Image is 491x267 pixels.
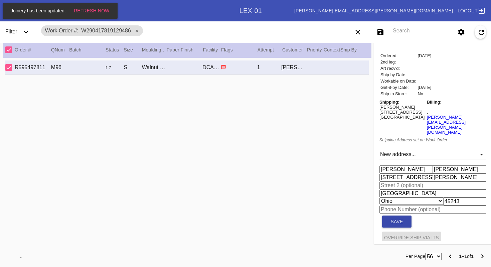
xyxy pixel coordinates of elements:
div: , [427,110,484,115]
td: 2nd leg: [380,59,417,65]
span: Refresh Now [74,8,110,13]
b: 1 [471,254,474,259]
span: 7 [109,65,111,70]
button: Next Page [476,250,489,263]
div: [PERSON_NAME] [281,64,306,71]
span: W290417819129486 [81,28,131,33]
div: Moulding / Mat [142,46,167,54]
md-checkbox: Select All [5,44,15,55]
div: [GEOGRAPHIC_DATA] [379,115,425,120]
input: Zipcode [443,197,488,206]
div: [STREET_ADDRESS] [379,110,425,115]
div: Paper Finish [167,46,203,54]
label: Per Page [405,252,426,260]
div: Facility [203,46,221,54]
b: 1–1 [459,254,467,259]
span: Priority [307,47,322,52]
div: QNum [51,46,69,54]
input: City [379,189,488,197]
button: Save filters [374,25,387,39]
div: DCA-05 [202,64,220,71]
div: Attempt [258,46,282,54]
div: of [459,252,474,260]
button: Clear filters [351,25,364,39]
button: Previous Page [444,250,457,263]
span: Save [391,219,403,224]
div: LEX-01 [239,7,262,15]
button: Refresh Now [72,5,112,17]
span: Override Ship via ITS [384,235,439,240]
div: [PERSON_NAME] [379,105,425,110]
td: Ship by Date: [380,72,417,78]
td: [DATE] [417,53,432,58]
span: Retail Accepted [106,64,107,70]
md-select: download-file: Download... [2,252,25,262]
td: No [417,91,432,97]
md-select: Shipping Address: New address... [379,149,486,159]
button: Override Ship via ITS [382,232,441,244]
span: Filter [5,29,17,34]
td: Get-it-by Date: [380,85,417,90]
span: r [106,64,107,70]
td: [DATE] [417,85,432,90]
input: Street 1 [379,173,488,181]
div: Work OrdersExpand [16,4,239,17]
div: Batch [69,46,106,54]
ng-md-icon: Clear filters [354,32,362,37]
div: Select Work OrderR595497811M96Retail Accepted 7 workflow steps remainingSWalnut Mini / Milk White... [5,60,369,75]
div: Ship By [340,46,369,54]
button: Settings [455,25,468,39]
span: Ship By [340,47,357,52]
td: Art recv'd: [380,65,417,71]
span: Work Order # [45,28,78,33]
td: Workable on Date: [380,78,417,84]
a: Logout [456,5,486,17]
input: Phone Number (optional) [379,206,488,214]
div: Walnut Mini / Milk White [142,64,166,71]
span: Has instructions from customer. Has instructions from business. [221,64,226,70]
b: Billing: [427,100,442,105]
div: Priority [307,46,324,54]
div: 1 [257,64,281,71]
span: Joinery has been updated. [9,8,68,13]
div: New address... [380,151,416,157]
div: Size [124,46,142,54]
span: Logout [458,8,478,13]
input: First [379,165,435,173]
div: M96 [51,64,69,71]
span: Size [124,47,133,52]
button: Refresh [475,25,486,39]
td: Ordered: [380,53,417,58]
div: Status [106,46,124,54]
button: Save [382,216,412,228]
i: Shipping Address set on Work Order [379,138,447,142]
md-checkbox: Select Work Order [5,63,15,72]
div: Order # [15,46,51,54]
a: [PERSON_NAME][EMAIL_ADDRESS][PERSON_NAME][DOMAIN_NAME] [427,115,466,135]
button: Expand [19,25,33,39]
input: Last [433,165,488,173]
div: Flags [221,46,258,54]
td: Ship to Store: [380,91,417,97]
div: Customer [282,46,307,54]
div: Context [324,46,340,54]
div: FilterExpand [3,23,37,41]
b: Shipping: [379,100,399,105]
a: [PERSON_NAME][EMAIL_ADDRESS][PERSON_NAME][DOMAIN_NAME] [294,8,453,13]
input: Street 2 (optional) [379,181,488,189]
span: 7 workflow steps remaining [109,65,111,70]
div: S [124,64,142,71]
div: R595497811 [15,64,51,71]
